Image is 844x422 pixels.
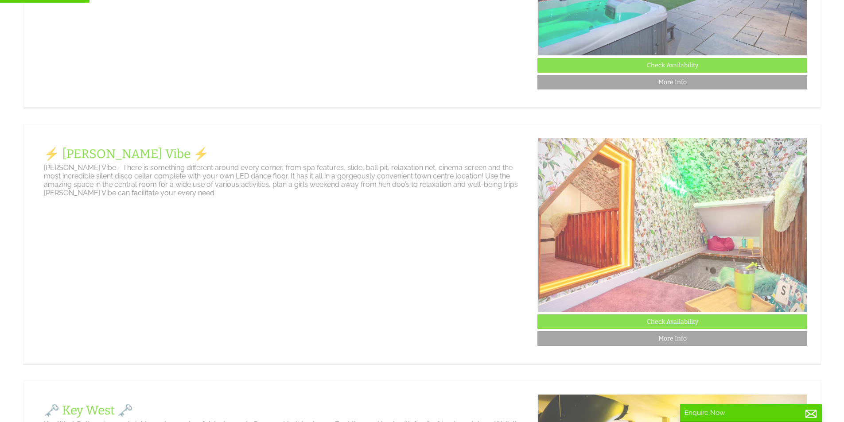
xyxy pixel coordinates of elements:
p: Enquire Now [685,409,817,417]
img: HYGGE_23-07-11_0033.original.JPG [538,138,808,312]
a: 🗝️ Key West 🗝️ [44,403,133,418]
p: [PERSON_NAME] Vibe - There is something different around every corner, from spa features, slide, ... [44,163,530,197]
a: Check Availability [537,314,807,329]
a: More Info [537,75,807,89]
a: ⚡️ [PERSON_NAME] Vibe ⚡️ [44,147,209,161]
a: More Info [537,331,807,346]
a: Check Availability [537,58,807,73]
